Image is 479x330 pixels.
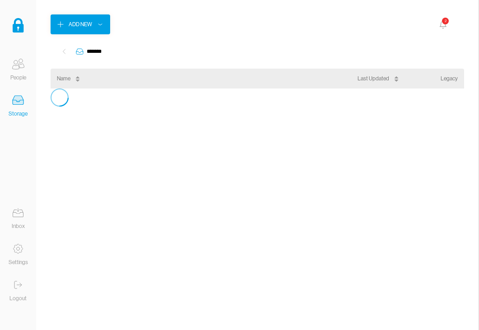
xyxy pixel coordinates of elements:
[69,20,92,29] div: Add New
[358,74,389,83] div: Last Updated
[12,222,25,231] div: Inbox
[10,73,26,82] div: People
[9,294,27,303] div: Logout
[51,88,69,107] svg: audio-loading
[9,109,28,118] div: Storage
[51,14,110,34] button: Add New
[441,74,458,83] div: Legacy
[57,74,70,83] div: Name
[9,258,28,267] div: Settings
[442,18,449,24] div: 2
